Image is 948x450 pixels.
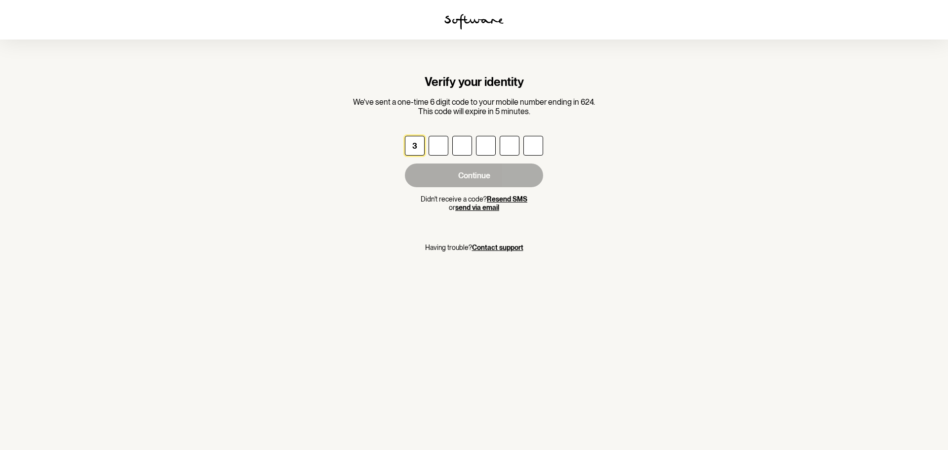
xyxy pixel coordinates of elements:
button: send via email [455,204,499,212]
p: Having trouble? [425,244,523,252]
p: We've sent a one-time 6 digit code to your mobile number ending in 624. [353,97,595,107]
button: Resend SMS [487,195,527,204]
p: This code will expire in 5 minutes. [353,107,595,116]
img: software logo [444,14,504,30]
button: Continue [405,164,543,187]
a: Contact support [472,244,523,251]
h1: Verify your identity [353,75,595,89]
p: or [405,204,543,212]
p: Didn't receive a code? [405,195,543,204]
